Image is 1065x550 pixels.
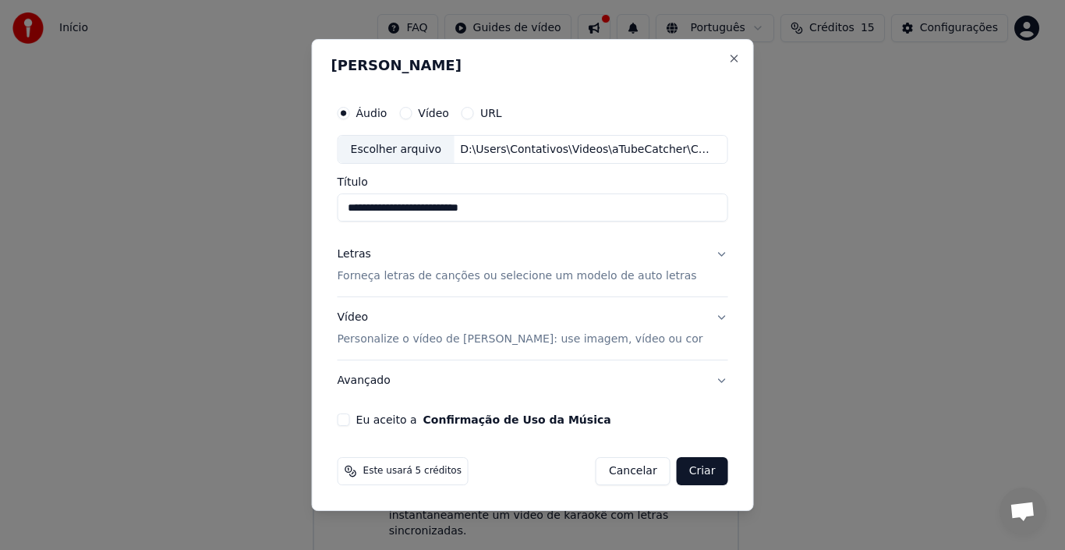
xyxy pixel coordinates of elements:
[677,457,728,485] button: Criar
[338,360,728,401] button: Avançado
[363,465,462,477] span: Este usará 5 créditos
[338,136,455,164] div: Escolher arquivo
[480,108,502,119] label: URL
[338,269,697,285] p: Forneça letras de canções ou selecione um modelo de auto letras
[356,414,611,425] label: Eu aceito a
[454,142,719,158] div: D:\Users\Contativos\Videos\aTubeCatcher\CÁSSIA ELLER - LUZ DOS OLHOS.MP3
[356,108,387,119] label: Áudio
[418,108,449,119] label: Vídeo
[338,235,728,297] button: LetrasForneça letras de canções ou selecione um modelo de auto letras
[338,310,703,348] div: Vídeo
[338,177,728,188] label: Título
[331,59,734,73] h2: [PERSON_NAME]
[338,332,703,347] p: Personalize o vídeo de [PERSON_NAME]: use imagem, vídeo ou cor
[338,247,371,263] div: Letras
[596,457,670,485] button: Cancelar
[338,298,728,360] button: VídeoPersonalize o vídeo de [PERSON_NAME]: use imagem, vídeo ou cor
[423,414,611,425] button: Eu aceito a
